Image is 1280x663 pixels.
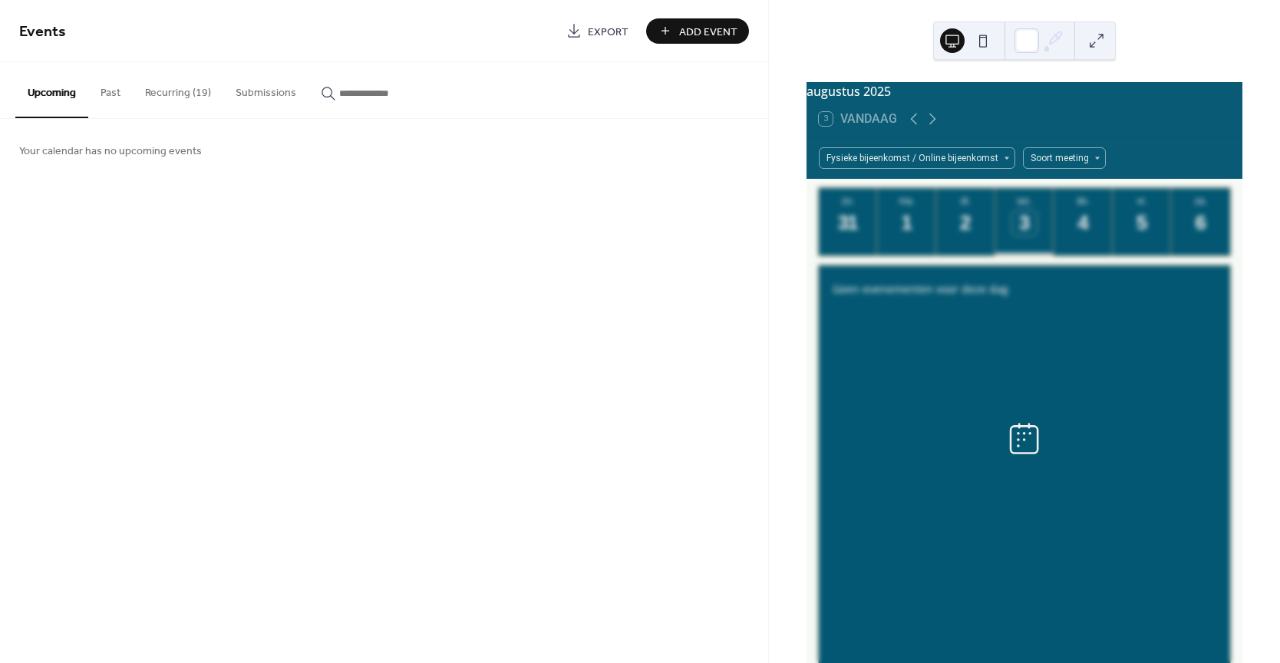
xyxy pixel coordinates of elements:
[133,62,223,117] button: Recurring (19)
[19,17,66,47] span: Events
[819,188,878,256] button: zo.31
[1071,210,1096,236] div: 4
[820,271,1228,307] div: Geen evenementen voor deze dag
[953,210,978,236] div: 2
[1176,196,1226,206] div: za.
[646,18,749,44] button: Add Event
[836,210,861,236] div: 31
[882,196,932,206] div: ma.
[1130,210,1155,236] div: 5
[1171,188,1230,256] button: za.6
[941,196,991,206] div: di.
[807,82,1242,101] div: augustus 2025
[823,196,873,206] div: zo.
[588,24,628,40] span: Export
[679,24,737,40] span: Add Event
[19,143,202,160] span: Your calendar has no upcoming events
[936,188,995,256] button: di.2
[877,188,936,256] button: ma.1
[1000,196,1050,206] div: wo.
[15,62,88,118] button: Upcoming
[894,210,919,236] div: 1
[1058,196,1108,206] div: do.
[995,188,1054,256] button: wo.3
[88,62,133,117] button: Past
[1113,188,1172,256] button: vr.5
[223,62,308,117] button: Submissions
[555,18,640,44] a: Export
[1012,210,1038,236] div: 3
[1054,188,1113,256] button: do.4
[1188,210,1213,236] div: 6
[1117,196,1167,206] div: vr.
